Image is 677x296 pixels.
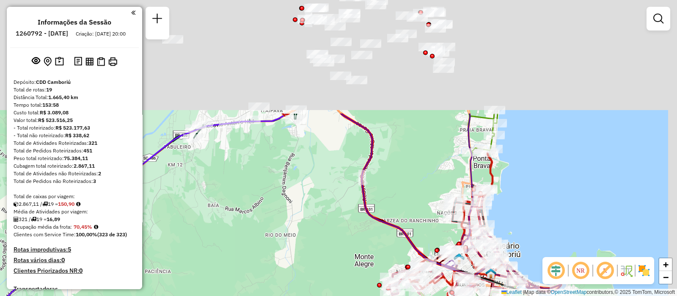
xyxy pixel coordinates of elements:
[83,147,92,154] strong: 451
[501,289,522,295] a: Leaflet
[38,18,111,26] h4: Informações da Sessão
[551,289,587,295] a: OpenStreetMap
[131,8,135,17] a: Clique aqui para minimizar o painel
[14,101,135,109] div: Tempo total:
[14,208,135,216] div: Média de Atividades por viagem:
[53,55,66,68] button: Painel de Sugestão
[659,258,672,271] a: Zoom in
[14,86,135,94] div: Total de rotas:
[72,30,129,38] div: Criação: [DATE] 20:00
[14,246,135,253] h4: Rotas improdutivas:
[74,224,92,230] strong: 70,45%
[72,55,84,68] button: Logs desbloquear sessão
[42,55,53,68] button: Centralizar mapa no depósito ou ponto de apoio
[65,132,89,138] strong: R$ 338,62
[76,231,97,238] strong: 100,00%
[14,155,135,162] div: Peso total roteirizado:
[14,216,135,223] div: 321 / 19 =
[98,170,101,177] strong: 2
[14,147,135,155] div: Total de Pedidos Roteirizados:
[14,202,19,207] i: Cubagem total roteirizado
[619,264,633,277] img: Fluxo de ruas
[93,178,96,184] strong: 3
[14,170,135,177] div: Total de Atividades não Roteirizadas:
[523,289,524,295] span: |
[663,272,669,282] span: −
[47,216,60,222] strong: 16,89
[68,246,71,253] strong: 5
[485,268,496,279] img: 711 UDC Light WCL Camboriu
[74,163,95,169] strong: 2.867,11
[499,289,677,296] div: Map data © contributors,© 2025 TomTom, Microsoft
[454,253,465,264] img: 702 UDC Light Balneario
[14,139,135,147] div: Total de Atividades Roteirizadas:
[84,55,95,67] button: Visualizar relatório de Roteirização
[55,124,90,131] strong: R$ 523.177,63
[76,202,80,207] i: Meta Caixas/viagem: 190,82 Diferença: -39,92
[30,55,42,68] button: Exibir sessão original
[61,256,65,264] strong: 0
[48,94,78,100] strong: 1.665,40 km
[570,260,591,281] span: Ocultar NR
[14,177,135,185] div: Total de Pedidos não Roteirizados:
[659,271,672,284] a: Zoom out
[14,162,135,170] div: Cubagem total roteirizado:
[14,124,135,132] div: - Total roteirizado:
[14,231,76,238] span: Clientes com Service Time:
[14,224,72,230] span: Ocupação média da frota:
[14,94,135,101] div: Distância Total:
[46,86,52,93] strong: 19
[107,55,119,68] button: Imprimir Rotas
[64,155,88,161] strong: 75.384,11
[650,10,667,27] a: Exibir filtros
[14,267,135,274] h4: Clientes Priorizados NR:
[42,102,59,108] strong: 153:58
[38,117,73,123] strong: R$ 523.516,25
[14,200,135,208] div: 2.867,11 / 19 =
[454,254,465,265] img: UDC - Cross Balneário (Simulação)
[14,116,135,124] div: Valor total:
[663,259,669,270] span: +
[149,10,166,29] a: Nova sessão e pesquisa
[637,264,651,277] img: Exibir/Ocultar setores
[31,217,36,222] i: Total de rotas
[88,140,97,146] strong: 321
[79,267,83,274] strong: 0
[94,224,98,230] em: Média calculada utilizando a maior ocupação (%Peso ou %Cubagem) de cada rota da sessão. Rotas cro...
[40,109,69,116] strong: R$ 3.089,08
[14,285,135,293] h4: Transportadoras
[42,202,48,207] i: Total de rotas
[36,79,71,85] strong: CDD Camboriú
[97,231,127,238] strong: (323 de 323)
[595,260,615,281] span: Exibir rótulo
[58,201,74,207] strong: 150,90
[14,217,19,222] i: Total de Atividades
[95,55,107,68] button: Visualizar Romaneio
[14,193,135,200] div: Total de caixas por viagem:
[14,132,135,139] div: - Total não roteirizado:
[14,257,135,264] h4: Rotas vários dias:
[16,30,68,37] h6: 1260792 - [DATE]
[14,109,135,116] div: Custo total:
[14,78,135,86] div: Depósito:
[546,260,566,281] span: Ocultar deslocamento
